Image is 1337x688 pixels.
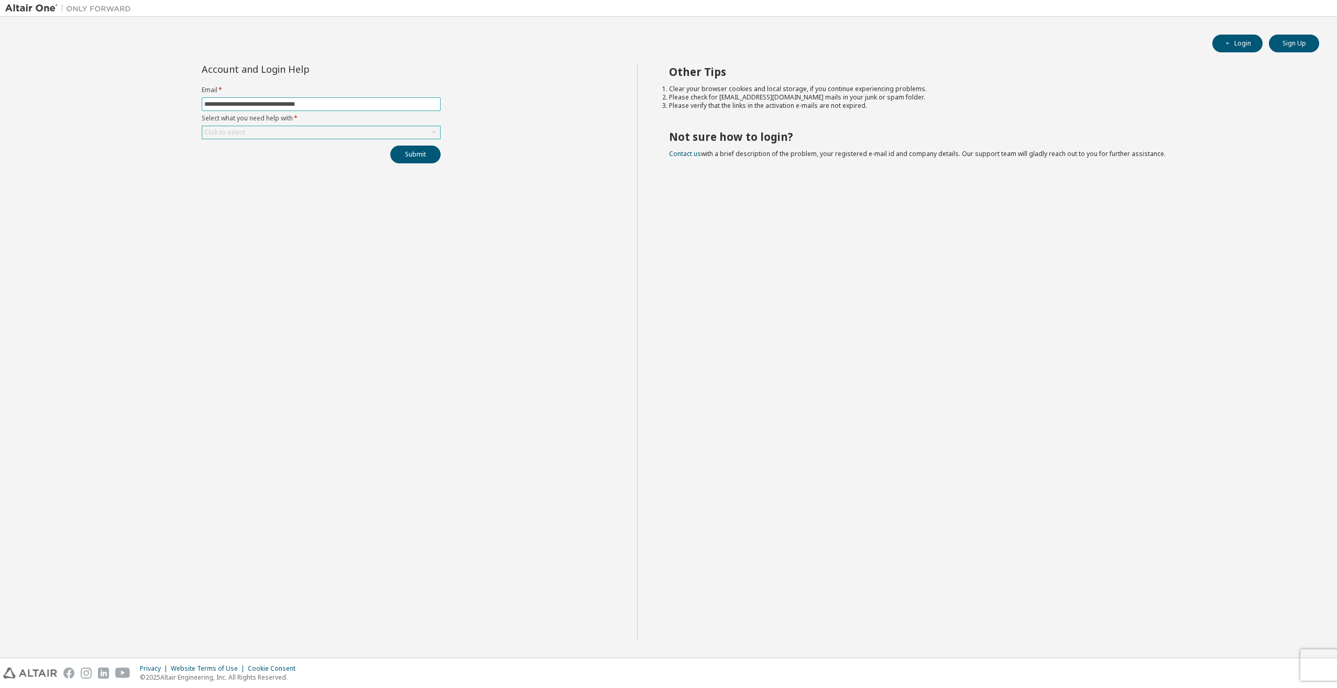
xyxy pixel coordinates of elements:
[115,668,130,679] img: youtube.svg
[3,668,57,679] img: altair_logo.svg
[202,114,441,123] label: Select what you need help with
[1269,35,1319,52] button: Sign Up
[81,668,92,679] img: instagram.svg
[669,149,1166,158] span: with a brief description of the problem, your registered e-mail id and company details. Our suppo...
[204,128,245,137] div: Click to select
[140,664,171,673] div: Privacy
[390,146,441,163] button: Submit
[202,126,440,139] div: Click to select
[5,3,136,14] img: Altair One
[669,149,701,158] a: Contact us
[248,664,302,673] div: Cookie Consent
[98,668,109,679] img: linkedin.svg
[669,102,1301,110] li: Please verify that the links in the activation e-mails are not expired.
[669,93,1301,102] li: Please check for [EMAIL_ADDRESS][DOMAIN_NAME] mails in your junk or spam folder.
[171,664,248,673] div: Website Terms of Use
[669,85,1301,93] li: Clear your browser cookies and local storage, if you continue experiencing problems.
[669,130,1301,143] h2: Not sure how to login?
[669,65,1301,79] h2: Other Tips
[202,65,393,73] div: Account and Login Help
[63,668,74,679] img: facebook.svg
[202,86,441,94] label: Email
[1212,35,1263,52] button: Login
[140,673,302,682] p: © 2025 Altair Engineering, Inc. All Rights Reserved.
